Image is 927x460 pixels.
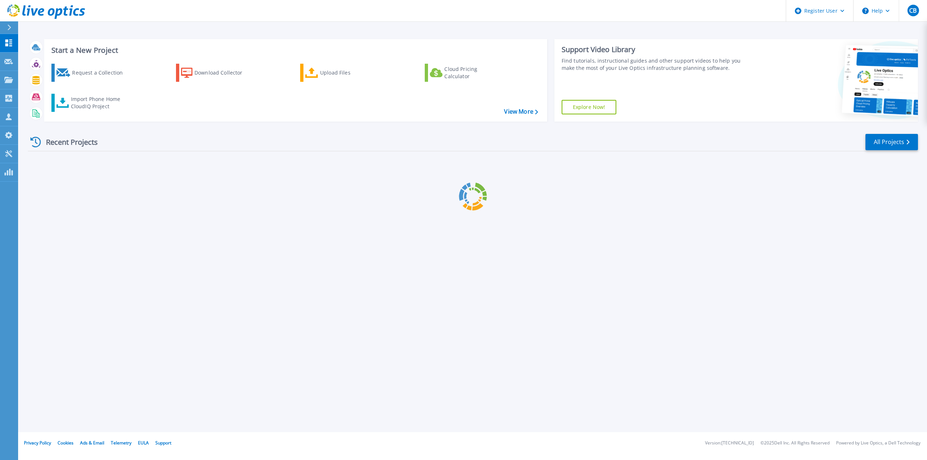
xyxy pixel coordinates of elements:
[444,66,502,80] div: Cloud Pricing Calculator
[51,46,538,54] h3: Start a New Project
[320,66,378,80] div: Upload Files
[111,440,131,446] a: Telemetry
[425,64,506,82] a: Cloud Pricing Calculator
[562,100,617,114] a: Explore Now!
[176,64,257,82] a: Download Collector
[58,440,74,446] a: Cookies
[760,441,830,446] li: © 2025 Dell Inc. All Rights Reserved
[80,440,104,446] a: Ads & Email
[71,96,127,110] div: Import Phone Home CloudIQ Project
[865,134,918,150] a: All Projects
[138,440,149,446] a: EULA
[194,66,252,80] div: Download Collector
[51,64,132,82] a: Request a Collection
[562,57,750,72] div: Find tutorials, instructional guides and other support videos to help you make the most of your L...
[300,64,381,82] a: Upload Files
[28,133,108,151] div: Recent Projects
[24,440,51,446] a: Privacy Policy
[909,8,916,13] span: CB
[705,441,754,446] li: Version: [TECHNICAL_ID]
[72,66,130,80] div: Request a Collection
[562,45,750,54] div: Support Video Library
[155,440,171,446] a: Support
[836,441,920,446] li: Powered by Live Optics, a Dell Technology
[504,108,538,115] a: View More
